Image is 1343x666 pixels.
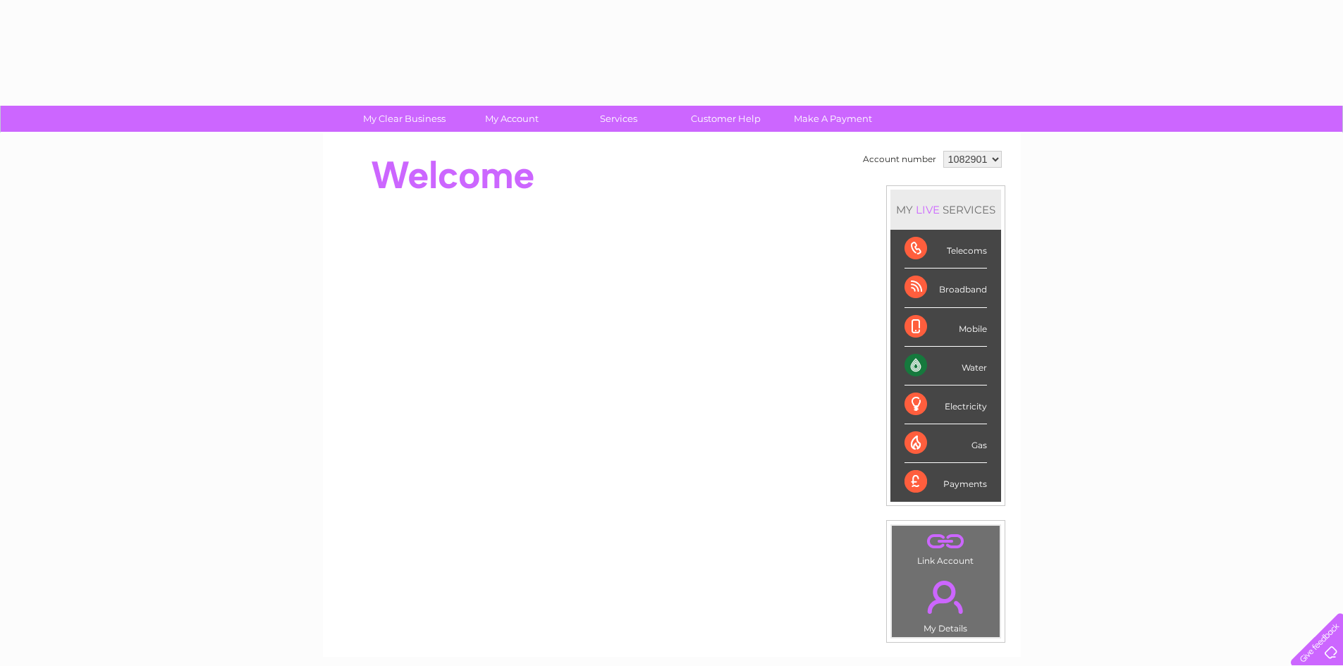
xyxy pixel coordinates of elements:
[346,106,462,132] a: My Clear Business
[904,463,987,501] div: Payments
[904,230,987,269] div: Telecoms
[904,424,987,463] div: Gas
[895,529,996,554] a: .
[913,203,943,216] div: LIVE
[891,569,1000,638] td: My Details
[891,525,1000,569] td: Link Account
[453,106,570,132] a: My Account
[904,386,987,424] div: Electricity
[890,190,1001,230] div: MY SERVICES
[859,147,940,171] td: Account number
[895,572,996,622] a: .
[560,106,677,132] a: Services
[904,308,987,347] div: Mobile
[904,269,987,307] div: Broadband
[668,106,784,132] a: Customer Help
[775,106,891,132] a: Make A Payment
[904,347,987,386] div: Water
